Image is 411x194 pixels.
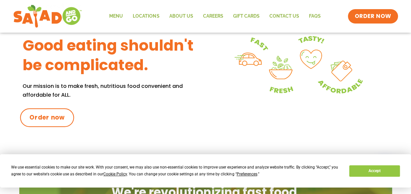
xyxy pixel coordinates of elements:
span: Order now [29,113,65,122]
span: ORDER NOW [354,12,391,20]
a: FAQs [304,9,325,24]
a: Contact Us [264,9,304,24]
a: Order now [20,108,74,127]
a: About Us [164,9,198,24]
span: Cookie Policy [103,172,127,176]
h3: Good eating shouldn't be complicated. [23,36,206,75]
p: Our mission is to make fresh, nutritious food convenient and affordable for ALL. [23,82,206,99]
a: ORDER NOW [348,9,398,24]
a: Locations [128,9,164,24]
img: new-SAG-logo-768×292 [13,3,82,29]
nav: Menu [104,9,325,24]
button: Accept [349,165,400,177]
a: Menu [104,9,128,24]
span: Preferences [236,172,257,176]
a: GIFT CARDS [228,9,264,24]
a: Careers [198,9,228,24]
div: We use essential cookies to make our site work. With your consent, we may also use non-essential ... [11,164,341,178]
